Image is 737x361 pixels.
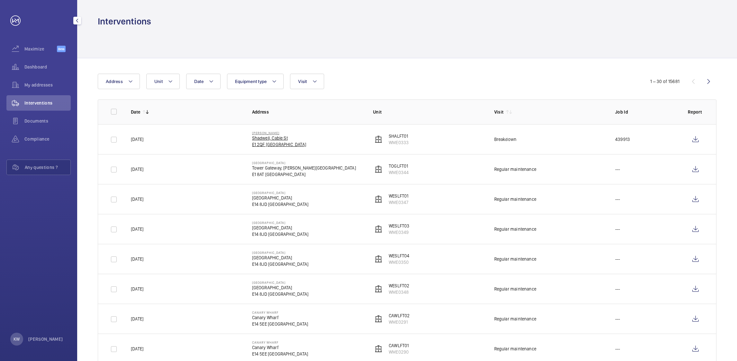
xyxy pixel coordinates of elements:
span: Documents [24,118,71,124]
p: --- [615,286,620,292]
p: WME0291 [389,319,410,325]
span: Address [106,79,123,84]
p: WME0350 [389,259,409,265]
p: WME0344 [389,169,409,176]
p: Canary Wharf [252,344,308,351]
div: Regular maintenance [494,166,536,172]
img: elevator.svg [375,195,382,203]
p: E14 8JD [GEOGRAPHIC_DATA] [252,231,309,237]
div: Regular maintenance [494,256,536,262]
p: SHALFT01 [389,133,409,139]
p: Address [252,109,363,115]
p: Canary Wharf [252,340,308,344]
span: Dashboard [24,64,71,70]
p: [PERSON_NAME] [252,131,306,135]
p: CAWLFT02 [389,312,410,319]
span: Visit [298,79,307,84]
p: [GEOGRAPHIC_DATA] [252,281,309,284]
p: WME0347 [389,199,408,206]
p: E1 8AT [GEOGRAPHIC_DATA] [252,171,356,178]
p: [DATE] [131,196,143,202]
span: Compliance [24,136,71,142]
img: elevator.svg [375,165,382,173]
div: 1 – 30 of 15681 [650,78,679,85]
p: Canary Wharf [252,310,308,314]
p: [GEOGRAPHIC_DATA] [252,161,356,165]
p: WESLFT04 [389,253,409,259]
div: Regular maintenance [494,196,536,202]
p: --- [615,316,620,322]
button: Visit [290,74,324,89]
span: Any questions ? [25,164,70,171]
p: WESLFT03 [389,223,409,229]
p: --- [615,226,620,232]
p: WME0290 [389,349,409,355]
button: Unit [146,74,180,89]
p: [DATE] [131,316,143,322]
span: Maximize [24,46,57,52]
p: --- [615,256,620,262]
p: KW [14,336,20,342]
p: [GEOGRAPHIC_DATA] [252,284,309,291]
p: E14 8JD [GEOGRAPHIC_DATA] [252,291,309,297]
h1: Interventions [98,15,151,27]
p: E14 8JD [GEOGRAPHIC_DATA] [252,261,309,267]
p: Canary Wharf [252,314,308,321]
p: WME0333 [389,139,409,146]
p: --- [615,346,620,352]
img: elevator.svg [375,135,382,143]
span: Interventions [24,100,71,106]
p: [GEOGRAPHIC_DATA] [252,255,309,261]
span: Equipment type [235,79,267,84]
img: elevator.svg [375,345,382,353]
img: elevator.svg [375,255,382,263]
button: Address [98,74,140,89]
p: WME0349 [389,229,409,236]
p: [DATE] [131,136,143,143]
p: Date [131,109,140,115]
p: CAWLFT01 [389,342,409,349]
p: [DATE] [131,346,143,352]
p: --- [615,196,620,202]
p: E14 8JD [GEOGRAPHIC_DATA] [252,201,309,208]
p: [DATE] [131,226,143,232]
p: WME0348 [389,289,409,295]
p: [GEOGRAPHIC_DATA] [252,221,309,225]
div: Breakdown [494,136,517,143]
p: [DATE] [131,256,143,262]
img: elevator.svg [375,285,382,293]
p: [DATE] [131,286,143,292]
div: Regular maintenance [494,286,536,292]
span: My addresses [24,82,71,88]
button: Equipment type [227,74,284,89]
p: WESLFT01 [389,193,408,199]
p: [GEOGRAPHIC_DATA] [252,191,309,195]
p: [PERSON_NAME] [28,336,63,342]
div: Regular maintenance [494,226,536,232]
p: TOGLFT01 [389,163,409,169]
p: E14 5EE [GEOGRAPHIC_DATA] [252,321,308,327]
p: Tower Gateway, [PERSON_NAME][GEOGRAPHIC_DATA] [252,165,356,171]
p: [DATE] [131,166,143,172]
span: Unit [154,79,163,84]
div: Regular maintenance [494,346,536,352]
div: Regular maintenance [494,316,536,322]
span: Beta [57,46,66,52]
p: [GEOGRAPHIC_DATA] [252,225,309,231]
button: Date [186,74,221,89]
p: Visit [494,109,504,115]
p: Report [688,109,703,115]
p: [GEOGRAPHIC_DATA] [252,195,309,201]
img: elevator.svg [375,315,382,323]
p: --- [615,166,620,172]
p: Job Id [615,109,678,115]
p: E1 2QF [GEOGRAPHIC_DATA] [252,141,306,148]
p: Unit [373,109,484,115]
img: elevator.svg [375,225,382,233]
p: [GEOGRAPHIC_DATA] [252,251,309,255]
span: Date [194,79,204,84]
p: Shadwell, Cable St [252,135,306,141]
p: 439913 [615,136,630,143]
p: E14 5EE [GEOGRAPHIC_DATA] [252,351,308,357]
p: WESLFT02 [389,282,409,289]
